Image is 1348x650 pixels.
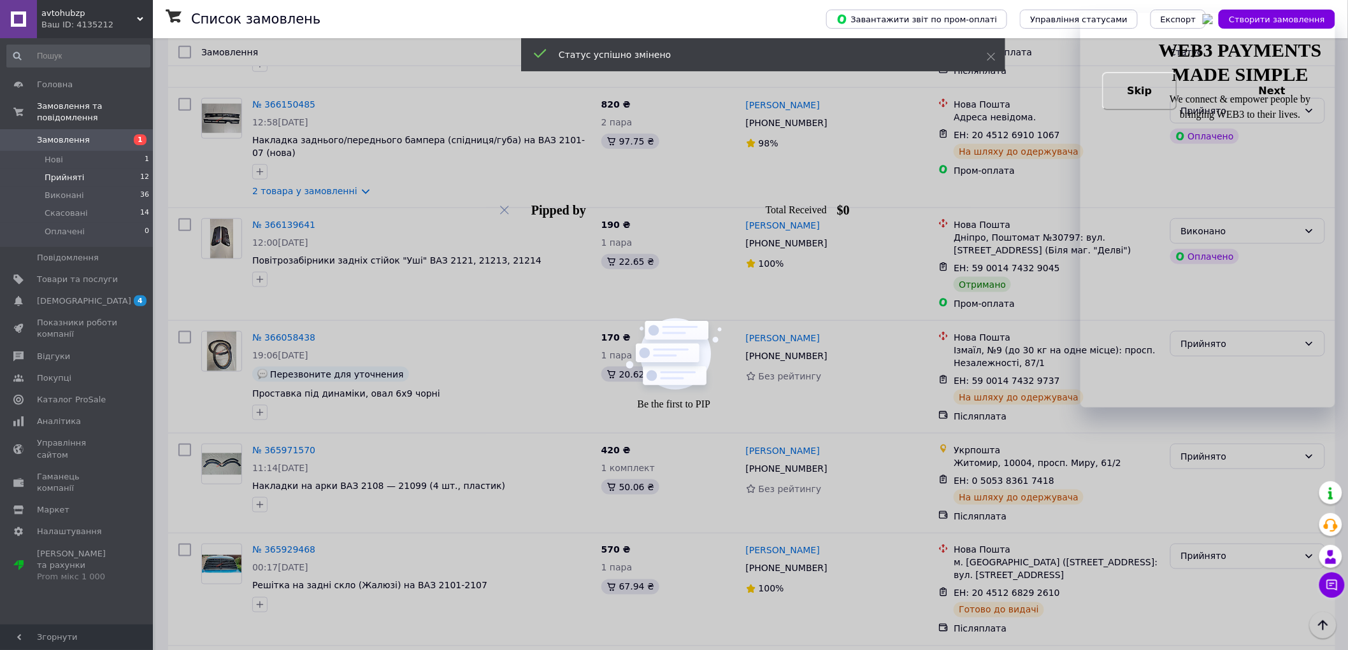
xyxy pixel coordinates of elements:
[836,13,997,25] span: Завантажити звіт по пром-оплаті
[37,571,118,583] div: Prom мікс 1 000
[826,10,1007,29] button: Завантажити звіт по пром-оплаті
[41,19,153,31] div: Ваш ID: 4135212
[37,471,118,494] span: Гаманець компанії
[638,397,711,412] div: Be the first to PIP
[191,11,320,27] h1: Список замовлень
[45,172,84,183] span: Прийняті
[37,79,73,90] span: Головна
[37,526,102,537] span: Налаштування
[559,48,955,61] div: Статус успішно змінено
[145,226,149,237] span: 0
[837,201,850,219] div: $ 0
[37,317,118,340] span: Показники роботи компанії
[45,208,88,219] span: Скасовані
[37,351,70,362] span: Відгуки
[37,504,69,516] span: Маркет
[45,226,85,237] span: Оплачені
[37,548,118,583] span: [PERSON_NAME] та рахунки
[41,8,137,19] span: avtohubzp
[37,134,90,146] span: Замовлення
[37,274,118,285] span: Товари та послуги
[134,134,147,145] span: 1
[140,172,149,183] span: 12
[1030,15,1128,24] span: Управління статусами
[37,372,71,384] span: Покупці
[37,416,81,427] span: Аналітика
[1219,10,1335,29] button: Створити замовлення
[1151,10,1207,29] button: Експорт
[37,295,131,307] span: [DEMOGRAPHIC_DATA]
[45,190,84,201] span: Виконані
[1102,72,1177,110] button: Skip
[766,202,827,218] div: Total Received
[1020,10,1138,29] button: Управління статусами
[134,295,147,306] span: 4
[140,208,149,219] span: 14
[140,190,149,201] span: 36
[6,45,150,67] input: Пошук
[145,154,149,166] span: 1
[37,101,153,124] span: Замовлення та повідомлення
[531,201,586,219] div: Pipped by
[37,394,106,406] span: Каталог ProSale
[37,252,99,264] span: Повідомлення
[1319,572,1345,598] button: Чат з покупцем
[37,437,118,460] span: Управління сайтом
[45,154,63,166] span: Нові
